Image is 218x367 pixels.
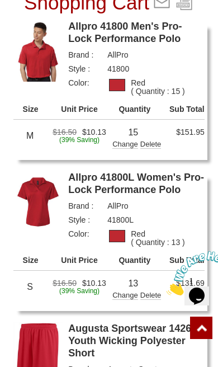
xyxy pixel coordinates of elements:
a: Prodcut Name is Augusta Sportswear 1426 Youth Wicking Polyester Short [68,322,205,360]
span: (39% Saving) [59,137,99,144]
span: $10.13 [82,128,106,137]
div: Change Quantity [112,138,138,149]
span: Brand : [68,202,107,210]
td: Size + S [13,271,48,306]
a: 41800L [107,215,134,224]
div: S [13,279,48,294]
span: Color: [68,230,107,242]
img: Allpro 41800L Womens Pro-Lock Performance Polo [13,171,63,233]
span: Brand : [68,51,107,59]
div: Delete Quantity [140,291,162,300]
td: Orignal Price is $16.50 and discounted price is $10.13 total saving is 39% saving [48,271,111,300]
div: Brand is AllPro [68,202,205,210]
th: Unit Price [48,256,111,271]
img: Chat attention grabber [4,4,74,49]
span: 1 [4,4,9,14]
div: Quantity is 15 [112,128,154,137]
div: M [13,128,48,143]
span: Red [131,79,191,91]
th: Size [13,256,48,271]
td: Sub Total is $151.95 [158,120,204,155]
span: $16.50 [53,279,79,288]
span: (39% Saving) [59,288,99,295]
td: Orignal Price is $16.50 and discounted price is $10.13 total saving is 39% saving [48,120,111,149]
a: AllPro [107,50,128,59]
span: Style : [68,216,107,224]
span: $16.50 [53,128,79,137]
a: Allpro 41800 Men's Pro-Lock Performance Polo [13,20,63,97]
th: Sub Total [158,105,204,120]
div: Delete Quantity [140,140,162,149]
div: Color is Red and Quantity is 13 [68,230,205,242]
div: Color is Red and Quantity is 15 [68,79,205,91]
th: Quantity [111,105,158,120]
td: Size + M [13,120,48,155]
img: Allpro 41800 Mens Pro-Lock Performance Polo [13,20,63,82]
div: Change Quantity [112,289,138,300]
a: Prodcut Name is Allpro 41800L Women's Pro-Lock Performance Polo [68,171,205,196]
span: Red [131,230,191,242]
div: Style is 41800 [68,65,205,73]
th: Quantity [111,256,158,271]
th: Sub Total [158,256,204,271]
th: Size [13,105,48,120]
div: Brand is AllPro [68,51,205,59]
a: Allpro 41800L Women's Pro-Lock Performance Polo [13,171,63,248]
a: 41800 [107,64,129,73]
span: Color: [68,79,107,91]
span: $10.13 [82,279,106,288]
span: Style : [68,65,107,73]
div: Quantity is 13 [112,279,154,288]
div: Style is 41800L [68,216,205,224]
a: Prodcut Name is Allpro 41800 Men's Pro-Lock Performance Polo [68,20,205,45]
th: Unit Price [48,105,111,120]
a: AllPro [107,201,128,210]
td: Sub Total is $131.69 [158,271,204,306]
